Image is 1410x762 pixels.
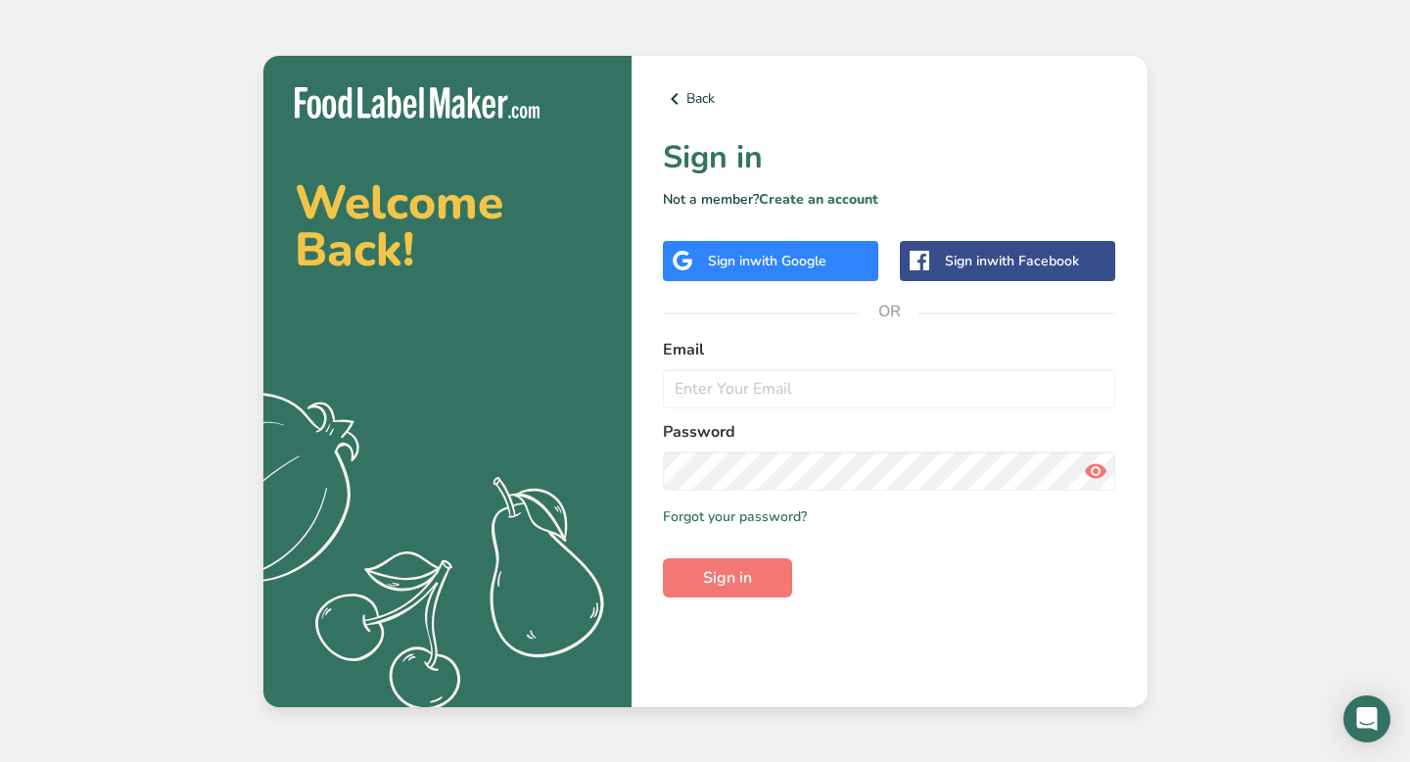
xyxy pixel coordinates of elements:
button: Sign in [663,558,792,597]
h1: Sign in [663,134,1116,181]
label: Email [663,338,1116,361]
a: Back [663,87,1116,111]
a: Create an account [759,190,878,209]
input: Enter Your Email [663,369,1116,408]
span: Sign in [703,566,752,590]
a: Forgot your password? [663,506,807,527]
p: Not a member? [663,189,1116,210]
img: Food Label Maker [295,87,540,119]
span: with Google [750,252,826,270]
div: Sign in [945,251,1079,271]
span: OR [860,282,918,341]
label: Password [663,420,1116,444]
div: Sign in [708,251,826,271]
h2: Welcome Back! [295,179,600,273]
span: with Facebook [987,252,1079,270]
div: Open Intercom Messenger [1343,695,1390,742]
